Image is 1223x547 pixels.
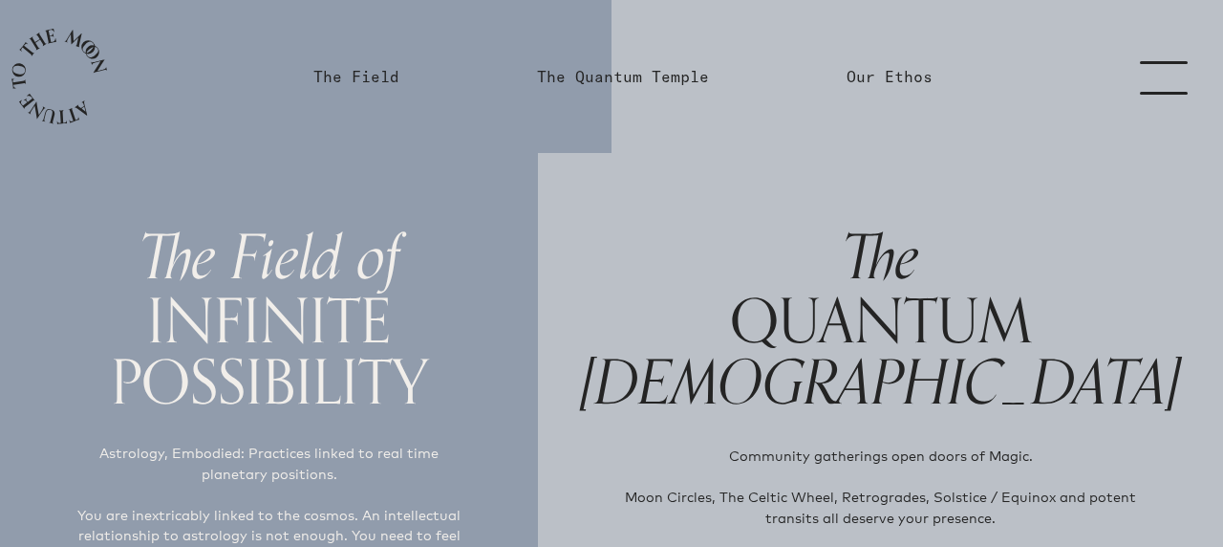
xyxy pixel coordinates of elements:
[842,208,919,309] span: The
[580,226,1181,415] h1: QUANTUM
[139,208,399,309] span: The Field of
[847,65,933,88] a: Our Ethos
[313,65,399,88] a: The Field
[42,226,496,412] h1: INFINITE POSSIBILITY
[537,65,709,88] a: The Quantum Temple
[580,334,1181,434] span: [DEMOGRAPHIC_DATA]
